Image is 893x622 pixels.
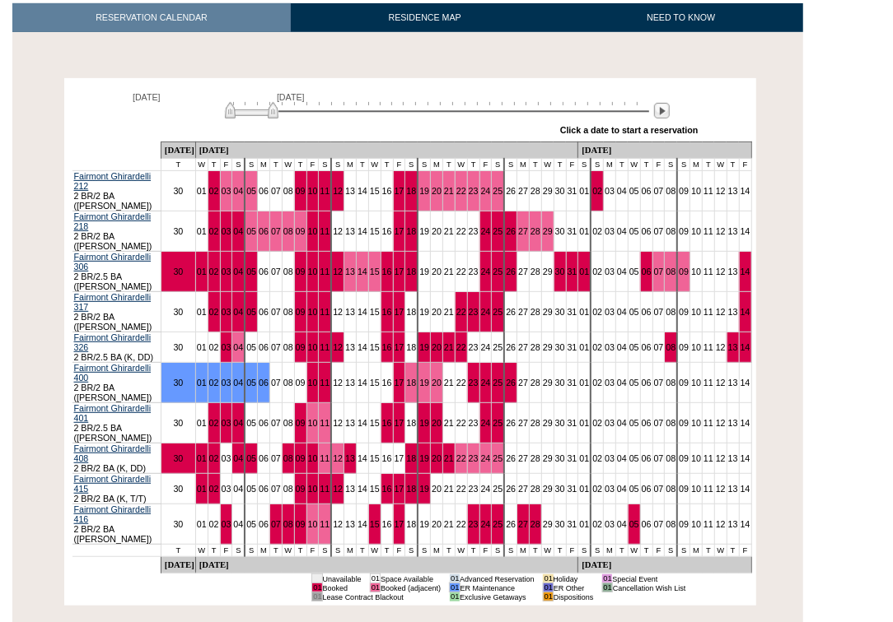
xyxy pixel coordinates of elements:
a: 06 [642,307,652,317]
a: 27 [518,378,528,388]
a: 12 [716,307,726,317]
a: 03 [605,267,615,276]
a: 13 [345,226,355,236]
a: 09 [296,378,306,388]
a: 31 [568,226,577,236]
a: 02 [209,418,219,428]
a: 31 [568,267,577,276]
a: 07 [271,267,281,276]
a: 25 [493,378,503,388]
a: 30 [555,226,565,236]
a: 22 [456,378,466,388]
a: 28 [531,342,540,352]
a: 07 [271,307,281,317]
a: 03 [605,307,615,317]
a: 05 [629,378,639,388]
a: 16 [382,307,392,317]
a: 18 [406,186,416,196]
a: 14 [358,342,367,352]
a: 07 [654,378,664,388]
a: 14 [358,267,367,276]
a: 08 [666,186,676,196]
a: 27 [518,342,528,352]
a: 20 [432,226,442,236]
a: 13 [345,186,355,196]
a: 07 [654,226,664,236]
a: 18 [406,378,416,388]
a: 13 [345,267,355,276]
a: 04 [233,226,243,236]
a: 09 [679,267,689,276]
a: 12 [716,342,726,352]
a: 13 [345,307,355,317]
a: 03 [222,267,231,276]
a: 05 [629,186,639,196]
a: 04 [233,342,243,352]
a: 30 [555,267,565,276]
a: 01 [197,342,207,352]
a: 06 [259,307,269,317]
a: 11 [704,307,713,317]
a: 01 [579,186,589,196]
a: 08 [666,342,676,352]
a: 01 [197,267,207,276]
a: 13 [345,378,355,388]
a: 28 [531,378,540,388]
a: 09 [296,307,306,317]
a: Fairmont Ghirardelli 400 [74,363,152,383]
a: 01 [579,226,589,236]
a: 16 [382,378,392,388]
a: 17 [395,267,404,276]
a: 06 [259,186,269,196]
a: 02 [209,378,219,388]
a: 19 [419,186,429,196]
a: 03 [222,226,231,236]
a: 02 [209,186,219,196]
a: 01 [579,342,589,352]
a: 30 [555,342,565,352]
a: 02 [592,267,602,276]
a: 08 [283,418,293,428]
a: 04 [617,378,627,388]
a: 05 [246,226,256,236]
a: 14 [741,186,750,196]
a: Fairmont Ghirardelli 218 [74,211,152,231]
a: Fairmont Ghirardelli 326 [74,332,152,352]
a: 28 [531,267,540,276]
a: 14 [741,307,750,317]
a: 02 [592,307,602,317]
a: 04 [617,267,627,276]
a: 08 [666,267,676,276]
a: 21 [444,307,454,317]
a: 05 [246,186,256,196]
a: 11 [320,226,330,236]
a: 01 [197,307,207,317]
a: 09 [296,418,306,428]
a: 03 [605,226,615,236]
a: 22 [456,186,466,196]
a: 28 [531,307,540,317]
a: 29 [543,186,553,196]
a: 11 [320,418,330,428]
a: 01 [579,267,589,276]
a: 05 [629,342,639,352]
a: 14 [741,378,750,388]
a: 17 [395,378,404,388]
a: 13 [728,307,738,317]
a: 26 [506,307,516,317]
a: Fairmont Ghirardelli 306 [74,252,152,272]
a: 09 [679,186,689,196]
a: 01 [197,418,207,428]
a: 26 [506,342,516,352]
a: 12 [716,226,726,236]
a: 10 [691,267,701,276]
a: 17 [395,186,404,196]
a: 02 [592,226,602,236]
a: 13 [728,342,738,352]
a: 10 [691,342,701,352]
a: 11 [320,342,330,352]
a: 13 [728,226,738,236]
a: 01 [197,186,207,196]
a: 23 [469,186,479,196]
a: 31 [568,186,577,196]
